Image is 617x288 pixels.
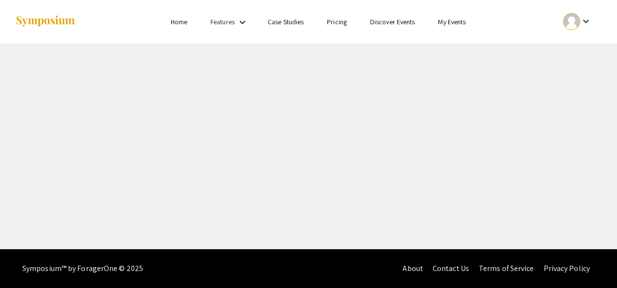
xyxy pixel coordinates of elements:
[438,17,466,26] a: My Events
[403,263,423,273] a: About
[268,17,304,26] a: Case Studies
[370,17,415,26] a: Discover Events
[544,263,590,273] a: Privacy Policy
[22,249,143,288] div: Symposium™ by ForagerOne © 2025
[237,16,248,28] mat-icon: Expand Features list
[479,263,534,273] a: Terms of Service
[327,17,347,26] a: Pricing
[15,15,76,28] img: Symposium by ForagerOne
[576,244,610,281] iframe: Chat
[211,17,235,26] a: Features
[171,17,187,26] a: Home
[553,11,602,32] button: Expand account dropdown
[580,16,592,27] mat-icon: Expand account dropdown
[433,263,469,273] a: Contact Us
